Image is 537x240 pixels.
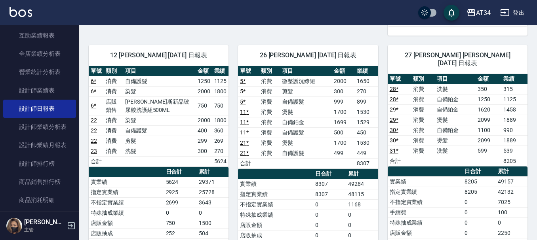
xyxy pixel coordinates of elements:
[164,218,197,228] td: 750
[89,156,104,166] td: 合計
[91,138,97,144] a: 22
[24,218,65,226] h5: [PERSON_NAME]
[238,158,259,168] td: 合計
[259,96,280,107] td: 消費
[476,135,502,146] td: 2099
[164,197,197,208] td: 2699
[3,81,76,100] a: 設計師業績表
[196,125,212,136] td: 400
[388,228,463,238] td: 店販金額
[259,66,280,76] th: 類別
[476,125,502,135] td: 1100
[355,107,378,117] td: 1530
[280,107,332,117] td: 燙髮
[238,220,313,230] td: 店販金額
[196,96,212,115] td: 750
[435,146,476,156] td: 洗髮
[463,228,496,238] td: 0
[259,138,280,148] td: 消費
[3,26,76,45] a: 互助業績報表
[3,173,76,191] a: 商品銷售排行榜
[388,197,463,207] td: 不指定實業績
[91,148,97,154] a: 23
[411,74,434,84] th: 類別
[212,125,229,136] td: 360
[496,197,527,207] td: 7025
[496,166,527,177] th: 累計
[123,125,196,136] td: 自備護髮
[104,76,123,86] td: 消費
[91,117,97,123] a: 22
[332,66,355,76] th: 金額
[388,176,463,187] td: 實業績
[280,117,332,127] td: 自備鉑金
[346,220,378,230] td: 0
[259,117,280,127] td: 消費
[164,167,197,177] th: 日合計
[388,156,411,166] td: 合計
[463,5,494,21] button: AT34
[388,74,411,84] th: 單號
[355,158,378,168] td: 8307
[411,135,434,146] td: 消費
[388,74,527,166] table: a dense table
[346,189,378,199] td: 48115
[123,76,196,86] td: 自備護髮
[476,94,502,104] td: 1250
[123,146,196,156] td: 洗髮
[212,66,229,76] th: 業績
[332,148,355,158] td: 499
[435,135,476,146] td: 燙髮
[332,107,355,117] td: 1700
[91,127,97,134] a: 22
[411,115,434,125] td: 消費
[89,208,164,218] td: 特殊抽成業績
[313,199,347,210] td: 0
[444,5,459,21] button: save
[355,96,378,107] td: 899
[3,155,76,173] a: 設計師排行榜
[196,146,212,156] td: 300
[104,115,123,125] td: 消費
[346,179,378,189] td: 49284
[313,179,347,189] td: 8307
[197,218,229,228] td: 1500
[89,197,164,208] td: 不指定實業績
[3,63,76,81] a: 營業統計分析表
[259,127,280,138] td: 消費
[463,197,496,207] td: 0
[435,74,476,84] th: 項目
[332,127,355,138] td: 500
[238,66,378,169] table: a dense table
[104,146,123,156] td: 消費
[212,136,229,146] td: 269
[196,136,212,146] td: 299
[164,177,197,187] td: 5624
[197,177,229,187] td: 29371
[164,228,197,238] td: 252
[313,220,347,230] td: 0
[332,86,355,96] td: 300
[388,207,463,217] td: 手續費
[501,84,527,94] td: 315
[501,156,527,166] td: 8205
[104,86,123,96] td: 消費
[98,51,219,59] span: 12 [PERSON_NAME] [DATE] 日報表
[280,138,332,148] td: 燙髮
[123,136,196,146] td: 剪髮
[3,191,76,209] a: 商品消耗明細
[89,218,164,228] td: 店販金額
[476,8,491,18] div: AT34
[313,210,347,220] td: 0
[238,210,313,220] td: 特殊抽成業績
[332,117,355,127] td: 1699
[280,96,332,107] td: 自備護髮
[355,76,378,86] td: 1650
[3,100,76,118] a: 設計師日報表
[197,208,229,218] td: 0
[313,189,347,199] td: 8307
[259,107,280,117] td: 消費
[501,125,527,135] td: 990
[3,118,76,136] a: 設計師業績分析表
[496,187,527,197] td: 42132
